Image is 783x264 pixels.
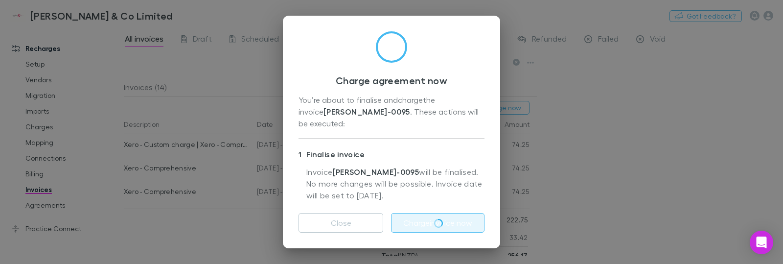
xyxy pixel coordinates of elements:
[299,146,484,162] p: Finalise invoice
[391,213,484,233] button: Chargeinvoice now
[299,148,306,160] div: 1
[299,74,484,86] h3: Charge agreement now
[750,231,773,254] div: Open Intercom Messenger
[299,94,484,130] div: You’re about to finalise and charge the invoice . These actions will be executed:
[299,213,383,233] button: Close
[323,107,410,117] strong: [PERSON_NAME]-0095
[306,166,484,206] p: Invoice will be finalised. No more changes will be possible. Invoice date will be set to [DATE] .
[333,167,419,177] strong: [PERSON_NAME]-0095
